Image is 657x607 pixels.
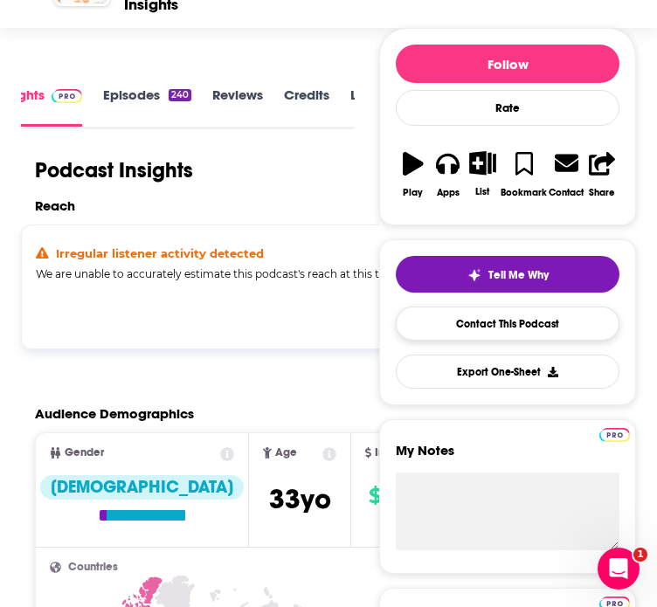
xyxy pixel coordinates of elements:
[396,355,619,389] button: Export One-Sheet
[396,45,619,83] button: Follow
[103,86,191,126] a: Episodes240
[169,89,191,101] div: 240
[40,475,244,500] div: [DEMOGRAPHIC_DATA]
[375,447,415,459] span: Income
[36,267,556,280] h5: We are unable to accurately estimate this podcast's reach at this time.
[437,187,460,198] div: Apps
[396,140,431,209] button: Play
[501,187,547,198] div: Bookmark
[488,268,549,282] span: Tell Me Why
[548,140,584,209] a: Contact
[466,140,501,208] button: List
[598,548,640,590] iframe: Intercom live chat
[396,90,619,126] div: Rate
[65,447,104,459] span: Gender
[396,307,619,341] a: Contact This Podcast
[35,405,194,422] h2: Audience Demographics
[403,187,423,198] div: Play
[212,86,263,126] a: Reviews
[275,447,297,459] span: Age
[396,256,619,293] button: tell me why sparkleTell Me Why
[584,140,619,209] button: Share
[396,442,619,472] label: My Notes
[56,246,264,260] h4: Irregular listener activity detected
[35,197,75,214] h2: Reach
[35,157,193,183] h1: Podcast Insights
[500,140,548,209] button: Bookmark
[350,86,377,126] a: Lists
[475,186,489,197] div: List
[633,548,647,562] span: 1
[52,89,82,103] img: Podchaser Pro
[549,186,584,198] div: Contact
[68,562,118,573] span: Countries
[369,482,381,510] span: $
[284,86,329,126] a: Credits
[599,428,630,442] img: Podchaser Pro
[467,268,481,282] img: tell me why sparkle
[599,425,630,442] a: Pro website
[589,187,615,198] div: Share
[269,482,331,516] span: 33 yo
[431,140,466,209] button: Apps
